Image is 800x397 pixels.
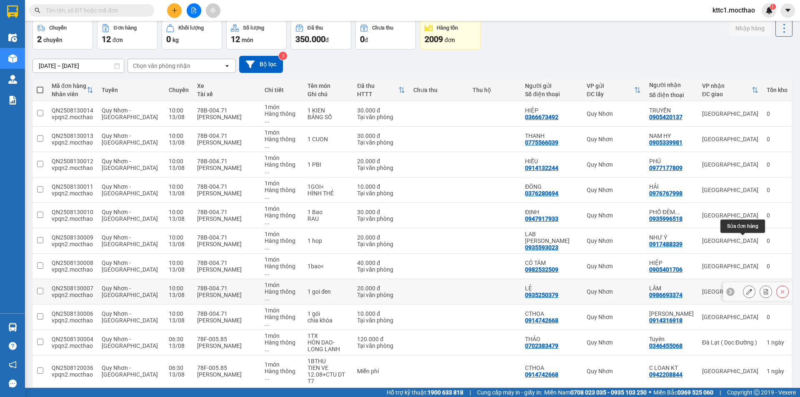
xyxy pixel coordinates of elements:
button: Đơn hàng12đơn [97,20,157,50]
div: 0905420137 [649,114,682,120]
div: Hàng thông thường [265,161,299,175]
div: Quy Nhơn [587,263,641,270]
div: 13/08 [169,266,189,273]
span: đơn [112,37,123,43]
button: file-add [187,3,201,18]
div: 10:00 [169,107,189,114]
div: 1 Bao [307,209,349,215]
span: đ [365,37,368,43]
button: Đã thu350.000đ [291,20,351,50]
div: TIEN VE 12.08+CTU DT T7 [307,365,349,385]
div: vpqn2.mocthao [52,190,93,197]
div: Tại văn phòng [357,241,405,247]
button: Số lượng12món [226,20,287,50]
span: ... [265,270,270,276]
div: [PERSON_NAME] [197,317,256,324]
div: TRUYỀN [649,107,694,114]
div: Tuyên [649,336,694,342]
img: warehouse-icon [8,54,17,63]
div: 0 [767,187,787,193]
span: 1 [771,4,774,10]
div: Đã thu [357,82,398,89]
div: 10:00 [169,209,189,215]
div: HIỆP [649,260,694,266]
div: 1bao< [307,263,349,270]
div: 78B-004.71 [197,107,256,114]
div: 10:00 [169,310,189,317]
div: [PERSON_NAME] [197,342,256,349]
sup: 3 [279,52,287,60]
div: 06:30 [169,336,189,342]
div: [PERSON_NAME] [197,139,256,146]
div: 0914132244 [525,165,558,171]
span: đ [325,37,329,43]
span: 0 [166,34,171,44]
div: QN2508130008 [52,260,93,266]
div: QN2508130011 [52,183,93,190]
div: NAM HY [649,132,694,139]
span: ... [265,168,270,175]
svg: open [224,62,230,69]
div: 20.000 đ [357,285,405,292]
div: 10:00 [169,183,189,190]
div: 1 món [265,155,299,161]
div: 0935593023 [525,244,558,251]
div: Mã đơn hàng [52,82,87,89]
div: [GEOGRAPHIC_DATA] [702,288,758,295]
div: Sửa đơn hàng [720,220,765,233]
button: aim [206,3,220,18]
div: [PERSON_NAME] [197,114,256,120]
div: 0376280694 [525,190,558,197]
span: Quy Nhơn - [GEOGRAPHIC_DATA] [102,132,158,146]
div: [GEOGRAPHIC_DATA] [702,314,758,320]
div: Hàng thông thường [265,212,299,225]
div: 20.000 đ [357,158,405,165]
div: Chi tiết [265,87,299,93]
div: [GEOGRAPHIC_DATA] [702,136,758,142]
div: ĐC lấy [587,91,634,97]
div: Thu hộ [472,87,517,93]
div: LÂM [649,285,694,292]
div: vpqn2.mocthao [52,165,93,171]
span: Quy Nhơn - [GEOGRAPHIC_DATA] [102,336,158,349]
div: Số điện thoại [649,92,694,98]
div: 1 món [265,256,299,263]
div: Hàng thông thường [265,136,299,149]
span: plus [172,7,177,13]
div: Hàng thông thường [265,339,299,352]
th: Toggle SortBy [698,79,762,101]
div: 78B-004.71 [197,183,256,190]
div: RAU [307,215,349,222]
div: Tại văn phòng [357,317,405,324]
div: 13/08 [169,317,189,324]
span: ... [675,209,680,215]
div: vpqn2.mocthao [52,215,93,222]
div: 13/08 [169,241,189,247]
button: Nhập hàng [729,21,771,36]
div: bé MINH [649,310,694,317]
div: Tại văn phòng [357,266,405,273]
div: vpqn2.mocthao [52,342,93,349]
div: 1 PBI [307,161,349,168]
div: Đã thu [307,25,323,31]
div: [PERSON_NAME] [197,190,256,197]
div: 10:00 [169,285,189,292]
div: 1 [767,339,787,346]
div: 0982532509 [525,266,558,273]
div: 13/08 [169,165,189,171]
div: 1GOI< [307,183,349,190]
th: Toggle SortBy [582,79,645,101]
span: ... [265,320,270,327]
div: BẢNG SỐ [307,114,349,120]
div: 0905401706 [649,266,682,273]
div: Khối lượng [178,25,204,31]
div: [GEOGRAPHIC_DATA] [702,237,758,244]
div: Quy Nhơn [587,314,641,320]
div: CTHOA [525,365,578,371]
div: [GEOGRAPHIC_DATA] [702,212,758,219]
div: Chưa thu [372,25,393,31]
div: vpqn2.mocthao [52,241,93,247]
div: Hàng thông thường [265,263,299,276]
div: Nhân viên [52,91,87,97]
div: Chọn văn phòng nhận [133,62,190,70]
